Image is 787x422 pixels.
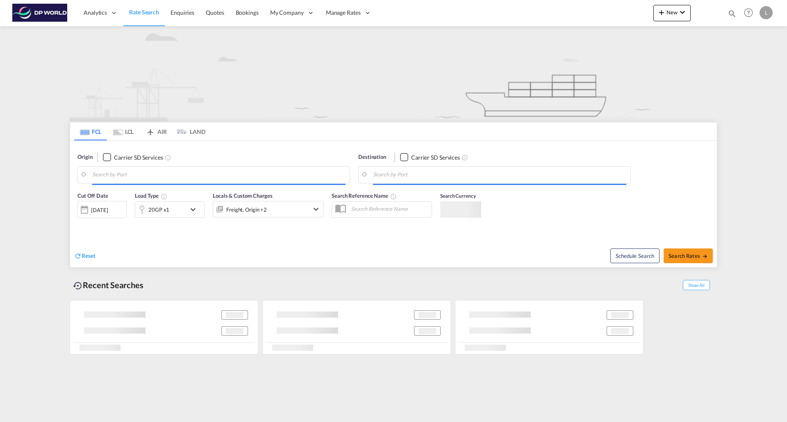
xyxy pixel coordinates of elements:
div: Carrier SD Services [411,153,460,162]
img: new-FCL.png [70,26,717,121]
md-tab-item: LCL [107,122,140,140]
div: Freight Origin Destination Dock Stuffingicon-chevron-down [213,201,323,217]
md-tab-item: LAND [173,122,205,140]
img: c08ca190194411f088ed0f3ba295208c.png [12,4,68,22]
md-tab-item: AIR [140,122,173,140]
input: Search by Port [373,169,626,181]
div: Recent Searches [70,276,147,294]
span: Show All [683,280,710,290]
span: Quotes [206,9,224,16]
span: Reset [82,252,96,259]
md-icon: Unchecked: Search for CY (Container Yard) services for all selected carriers.Checked : Search for... [462,154,468,161]
span: Destination [358,153,386,161]
span: Enquiries [171,9,194,16]
md-icon: Your search will be saved by the below given name [390,193,397,200]
md-pagination-wrapper: Use the left and right arrow keys to navigate between tabs [74,122,205,140]
md-icon: icon-backup-restore [73,281,83,291]
div: 20GP x1icon-chevron-down [135,201,205,218]
div: icon-refreshReset [74,252,96,261]
button: Search Ratesicon-arrow-right [664,248,713,263]
div: L [760,6,773,19]
md-icon: icon-refresh [74,252,82,260]
div: 20GP x1 [148,204,169,215]
md-icon: icon-magnify [728,9,737,18]
span: Locals & Custom Charges [213,192,273,199]
span: Rate Search [129,9,159,16]
span: New [657,9,687,16]
span: Cut Off Date [77,192,108,199]
button: Note: By default Schedule search will only considerorigin ports, destination ports and cut off da... [610,248,660,263]
div: Freight Origin Destination Dock Stuffing [226,204,267,215]
md-icon: icon-chevron-down [678,7,687,17]
input: Search by Port [92,169,346,181]
div: Carrier SD Services [114,153,163,162]
md-checkbox: Checkbox No Ink [103,153,163,162]
md-checkbox: Checkbox No Ink [400,153,460,162]
span: Search Rates [669,253,708,259]
div: Origin Checkbox No InkUnchecked: Search for CY (Container Yard) services for all selected carrier... [70,141,717,267]
span: My Company [270,9,304,17]
span: Search Currency [440,193,476,199]
span: Bookings [236,9,259,16]
button: icon-plus 400-fgNewicon-chevron-down [653,5,691,21]
span: Origin [77,153,92,161]
md-icon: icon-arrow-right [702,253,708,259]
span: Load Type [135,192,167,199]
md-datepicker: Select [77,217,84,228]
md-icon: icon-chevron-down [188,205,202,214]
md-icon: Select multiple loads to view rates [161,193,167,200]
span: Manage Rates [326,9,361,17]
span: Help [742,6,755,20]
md-icon: Unchecked: Search for CY (Container Yard) services for all selected carriers.Checked : Search for... [165,154,171,161]
md-icon: icon-plus 400-fg [657,7,666,17]
div: icon-magnify [728,9,737,21]
div: Help [742,6,760,20]
div: [DATE] [77,201,127,218]
input: Search Reference Name [347,203,432,215]
md-icon: icon-airplane [146,127,155,133]
md-tab-item: FCL [74,122,107,140]
div: [DATE] [91,206,108,214]
span: Search Reference Name [332,192,397,199]
span: Analytics [84,9,107,17]
md-icon: icon-chevron-down [311,204,321,214]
